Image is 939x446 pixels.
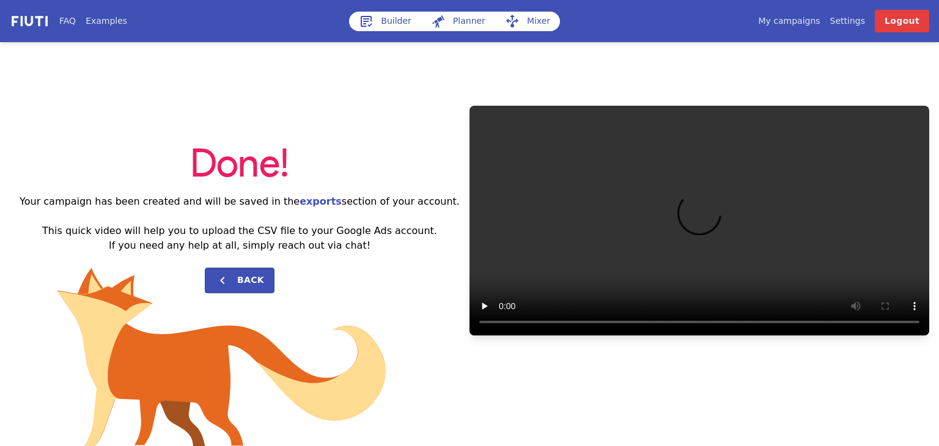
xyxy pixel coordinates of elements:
[59,15,76,27] a: FAQ
[830,15,865,27] a: Settings
[300,196,342,207] a: exports
[758,15,820,27] a: My campaigns
[875,10,929,32] a: Logout
[86,15,127,27] a: Examples
[10,194,469,253] h2: Your campaign has been created and will be saved in the section of your account. This quick video...
[205,268,274,293] button: Back
[469,106,929,335] video: Your browser does not support HTML5 video.
[349,12,421,31] a: Builder
[421,12,495,31] a: Planner
[495,12,560,31] a: Mixer
[190,145,289,185] span: Done!
[10,14,50,28] img: f731f27.png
